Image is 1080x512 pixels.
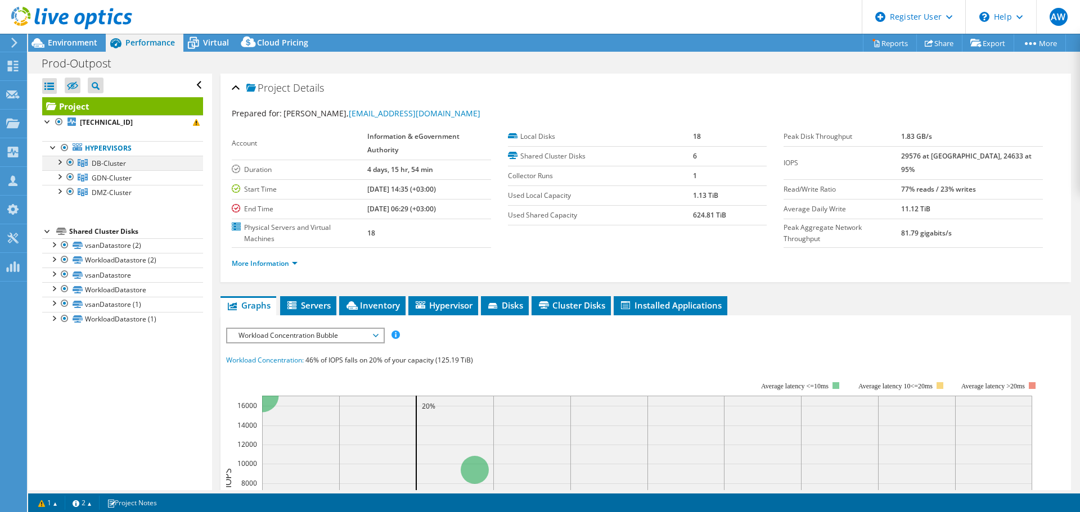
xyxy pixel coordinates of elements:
b: 6 [693,151,697,161]
a: Export [962,34,1014,52]
text: 14000 [237,420,257,430]
a: DMZ-Cluster [42,185,203,200]
span: Servers [286,300,331,311]
b: 11.12 TiB [901,204,930,214]
span: Environment [48,37,97,48]
b: 624.81 TiB [693,210,726,220]
label: Shared Cluster Disks [508,151,693,162]
a: vsanDatastore (2) [42,238,203,253]
label: End Time [232,203,367,215]
a: 2 [65,496,100,510]
label: Duration [232,164,367,175]
a: Reports [863,34,917,52]
label: Prepared for: [232,108,282,119]
label: IOPS [784,157,901,169]
a: More Information [232,259,298,268]
text: 10000 [237,459,257,468]
b: 4 days, 15 hr, 54 min [367,165,433,174]
text: 12000 [237,439,257,449]
label: Average Daily Write [784,203,901,215]
span: Virtual [203,37,229,48]
a: More [1014,34,1066,52]
a: Project Notes [99,496,165,510]
b: 1.13 TiB [693,191,718,200]
h1: Prod-Outpost [37,57,129,70]
label: Used Shared Capacity [508,210,693,221]
label: Physical Servers and Virtual Machines [232,222,367,244]
b: 1 [693,171,697,180]
text: IOPS [222,468,234,488]
a: [EMAIL_ADDRESS][DOMAIN_NAME] [349,108,480,119]
label: Start Time [232,184,367,195]
text: 8000 [241,478,257,488]
label: Collector Runs [508,170,693,182]
div: Shared Cluster Disks [69,225,203,238]
b: 29576 at [GEOGRAPHIC_DATA], 24633 at 95% [901,151,1032,174]
a: vsanDatastore (1) [42,297,203,311]
span: DMZ-Cluster [92,188,132,197]
span: Hypervisor [414,300,472,311]
svg: \n [979,12,989,22]
span: AW [1050,8,1068,26]
span: Cluster Disks [537,300,605,311]
a: GDN-Cluster [42,170,203,185]
span: Workload Concentration Bubble [233,329,377,342]
span: Workload Concentration: [226,355,304,365]
span: GDN-Cluster [92,173,132,183]
span: Details [293,81,324,94]
tspan: Average latency 10<=20ms [858,382,933,390]
span: [PERSON_NAME], [283,108,480,119]
label: Local Disks [508,131,693,142]
a: vsanDatastore [42,268,203,282]
a: WorkloadDatastore (2) [42,253,203,268]
span: Cloud Pricing [257,37,308,48]
label: Peak Disk Throughput [784,131,901,142]
a: Hypervisors [42,141,203,156]
span: Inventory [345,300,400,311]
b: Information & eGovernment Authority [367,132,460,155]
span: Disks [487,300,523,311]
a: WorkloadDatastore [42,282,203,297]
tspan: Average latency <=10ms [761,382,829,390]
b: [DATE] 14:35 (+03:00) [367,184,436,194]
span: Performance [125,37,175,48]
a: DB-Cluster [42,156,203,170]
text: 16000 [237,401,257,410]
text: 20% [422,401,435,411]
span: Graphs [226,300,271,311]
a: Share [916,34,962,52]
label: Read/Write Ratio [784,184,901,195]
a: WorkloadDatastore (1) [42,312,203,327]
b: 81.79 gigabits/s [901,228,952,238]
label: Used Local Capacity [508,190,693,201]
b: 18 [367,228,375,238]
a: Project [42,97,203,115]
label: Account [232,138,367,149]
b: 77% reads / 23% writes [901,184,976,194]
span: Project [246,83,290,94]
b: 18 [693,132,701,141]
span: 46% of IOPS falls on 20% of your capacity (125.19 TiB) [305,355,473,365]
b: [TECHNICAL_ID] [80,117,133,127]
a: [TECHNICAL_ID] [42,115,203,130]
span: Installed Applications [619,300,722,311]
span: DB-Cluster [92,158,126,168]
b: 1.83 GB/s [901,132,932,141]
label: Peak Aggregate Network Throughput [784,222,901,244]
a: 1 [30,496,65,510]
b: [DATE] 06:29 (+03:00) [367,204,436,214]
text: Average latency >20ms [961,382,1025,390]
